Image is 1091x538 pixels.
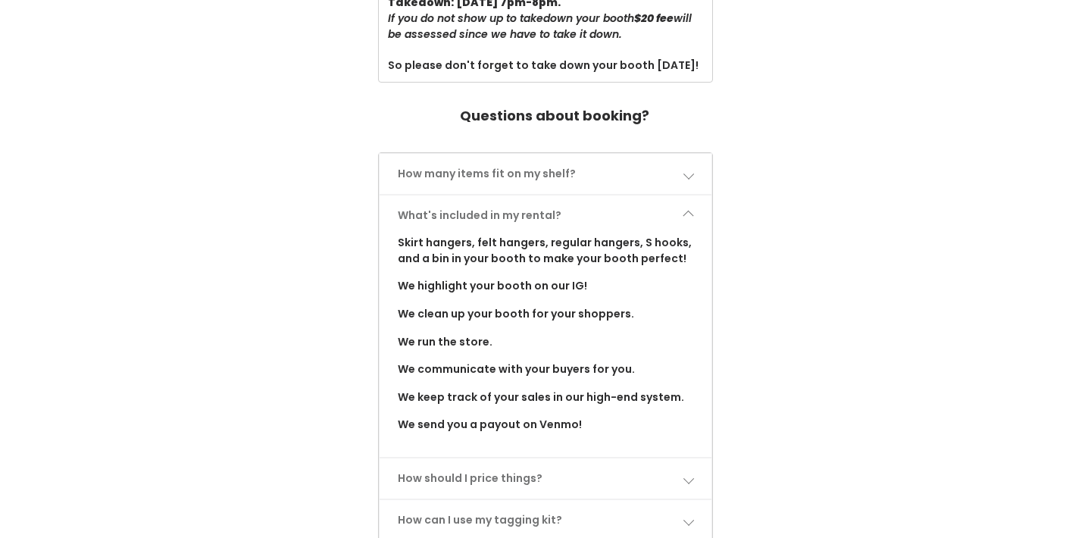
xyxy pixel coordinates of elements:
[460,101,649,131] h4: Questions about booking?
[380,195,712,236] a: What's included in my rental?
[398,278,694,294] p: We highlight your booth on our IG!
[634,11,674,26] b: $20 fee
[380,458,712,499] a: How should I price things?
[388,11,692,42] i: If you do not show up to takedown your booth will be assessed since we have to take it down.
[398,389,694,405] p: We keep track of your sales in our high-end system.
[398,334,694,350] p: We run the store.
[398,235,694,266] p: Skirt hangers, felt hangers, regular hangers, S hooks, and a bin in your booth to make your booth...
[380,154,712,194] a: How many items fit on my shelf?
[398,417,694,433] p: We send you a payout on Venmo!
[398,306,694,322] p: We clean up your booth for your shoppers.
[398,361,694,377] p: We communicate with your buyers for you.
